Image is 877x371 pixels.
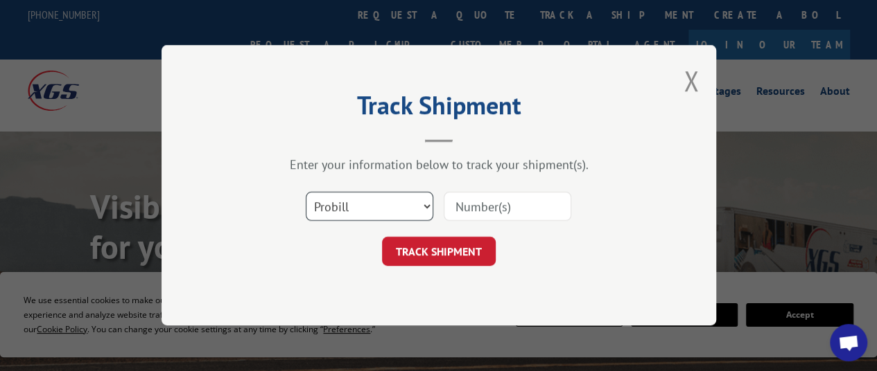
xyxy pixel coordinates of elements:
[684,62,699,99] button: Close modal
[830,324,867,361] div: Open chat
[231,157,647,173] div: Enter your information below to track your shipment(s).
[444,192,571,221] input: Number(s)
[382,237,496,266] button: TRACK SHIPMENT
[231,96,647,122] h2: Track Shipment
